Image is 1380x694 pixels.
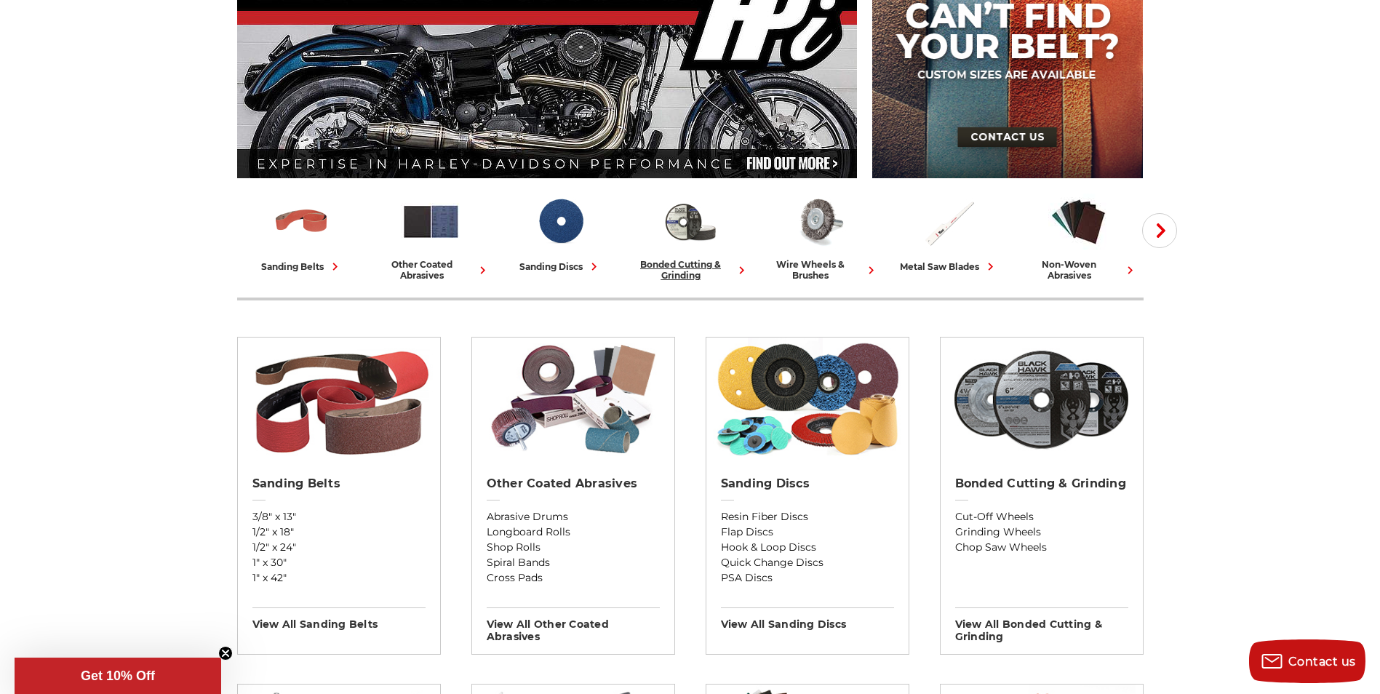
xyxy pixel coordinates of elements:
[252,555,426,570] a: 1" x 30"
[789,191,850,252] img: Wire Wheels & Brushes
[218,646,233,661] button: Close teaser
[479,338,667,461] img: Other Coated Abrasives
[721,570,894,586] a: PSA Discs
[519,259,602,274] div: sanding discs
[401,191,461,252] img: Other Coated Abrasives
[761,191,879,281] a: wire wheels & brushes
[1020,259,1138,281] div: non-woven abrasives
[487,476,660,491] h2: Other Coated Abrasives
[252,607,426,631] h3: View All sanding belts
[261,259,343,274] div: sanding belts
[721,476,894,491] h2: Sanding Discs
[252,540,426,555] a: 1/2" x 24"
[243,191,361,274] a: sanding belts
[1020,191,1138,281] a: non-woven abrasives
[631,191,749,281] a: bonded cutting & grinding
[900,259,998,274] div: metal saw blades
[487,525,660,540] a: Longboard Rolls
[721,555,894,570] a: Quick Change Discs
[890,191,1008,274] a: metal saw blades
[955,509,1128,525] a: Cut-Off Wheels
[487,570,660,586] a: Cross Pads
[244,338,433,461] img: Sanding Belts
[252,476,426,491] h2: Sanding Belts
[947,338,1136,461] img: Bonded Cutting & Grinding
[487,540,660,555] a: Shop Rolls
[1288,655,1356,669] span: Contact us
[372,259,490,281] div: other coated abrasives
[955,476,1128,491] h2: Bonded Cutting & Grinding
[955,525,1128,540] a: Grinding Wheels
[252,525,426,540] a: 1/2" x 18"
[721,540,894,555] a: Hook & Loop Discs
[487,509,660,525] a: Abrasive Drums
[271,191,332,252] img: Sanding Belts
[761,259,879,281] div: wire wheels & brushes
[660,191,720,252] img: Bonded Cutting & Grinding
[955,607,1128,643] h3: View All bonded cutting & grinding
[631,259,749,281] div: bonded cutting & grinding
[1142,213,1177,248] button: Next
[502,191,620,274] a: sanding discs
[252,570,426,586] a: 1" x 42"
[15,658,221,694] div: Get 10% OffClose teaser
[487,607,660,643] h3: View All other coated abrasives
[721,509,894,525] a: Resin Fiber Discs
[919,191,979,252] img: Metal Saw Blades
[721,525,894,540] a: Flap Discs
[721,607,894,631] h3: View All sanding discs
[1249,639,1365,683] button: Contact us
[955,540,1128,555] a: Chop Saw Wheels
[530,191,591,252] img: Sanding Discs
[713,338,901,461] img: Sanding Discs
[487,555,660,570] a: Spiral Bands
[1048,191,1109,252] img: Non-woven Abrasives
[372,191,490,281] a: other coated abrasives
[81,669,155,683] span: Get 10% Off
[252,509,426,525] a: 3/8" x 13"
